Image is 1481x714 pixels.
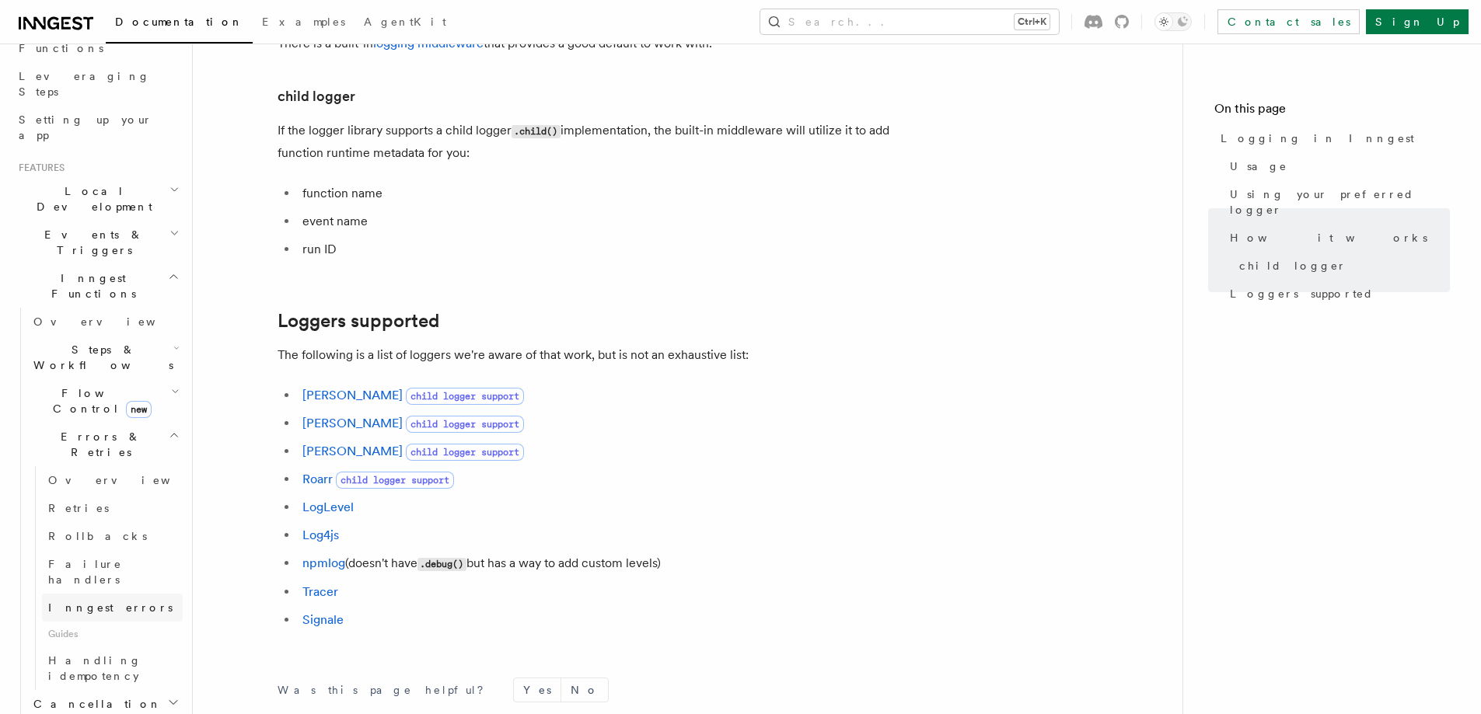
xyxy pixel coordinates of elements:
[406,416,524,433] span: child logger support
[48,474,208,486] span: Overview
[302,388,403,402] a: [PERSON_NAME]
[1217,9,1360,34] a: Contact sales
[278,344,899,366] p: The following is a list of loggers we're aware of that work, but is not an exhaustive list:
[12,162,65,174] span: Features
[12,227,169,258] span: Events & Triggers
[126,401,152,418] span: new
[298,552,899,575] li: (doesn't have but has a way to add custom levels)
[1214,124,1450,152] a: Logging in Inngest
[278,85,355,107] a: child logger
[12,221,183,264] button: Events & Triggers
[42,466,183,494] a: Overview
[48,558,122,586] span: Failure handlers
[1366,9,1469,34] a: Sign Up
[512,125,561,138] code: .child()
[27,342,173,373] span: Steps & Workflows
[1221,131,1414,146] span: Logging in Inngest
[1015,14,1050,30] kbd: Ctrl+K
[1224,224,1450,252] a: How it works
[12,177,183,221] button: Local Development
[1224,152,1450,180] a: Usage
[19,70,150,98] span: Leveraging Steps
[106,5,253,44] a: Documentation
[298,211,899,232] li: event name
[278,682,494,698] p: Was this page helpful?
[27,423,183,466] button: Errors & Retries
[48,502,109,514] span: Retries
[12,264,183,308] button: Inngest Functions
[417,558,466,571] code: .debug()
[42,494,183,522] a: Retries
[27,336,183,379] button: Steps & Workflows
[42,594,183,622] a: Inngest errors
[48,530,147,542] span: Rollbacks
[1230,186,1450,218] span: Using your preferred logger
[302,444,403,458] a: [PERSON_NAME]
[262,16,345,28] span: Examples
[302,472,333,486] a: Roarr
[336,472,454,489] span: child logger support
[1230,158,1287,174] span: Usage
[406,444,524,461] span: child logger support
[27,308,183,336] a: Overview
[19,113,152,141] span: Setting up your app
[561,678,608,702] button: No
[27,696,162,712] span: Cancellation
[278,310,439,332] a: Loggers supported
[1239,258,1347,273] span: child logger
[27,466,183,690] div: Errors & Retries
[364,16,446,28] span: AgentKit
[12,270,168,301] span: Inngest Functions
[42,622,183,646] span: Guides
[27,429,169,460] span: Errors & Retries
[33,315,194,328] span: Overview
[48,601,173,614] span: Inngest errors
[298,183,899,204] li: function name
[302,416,403,430] a: [PERSON_NAME]
[42,550,183,594] a: Failure handlers
[1214,99,1450,124] h4: On this page
[1230,230,1427,246] span: How it works
[1154,12,1192,31] button: Toggle dark mode
[48,654,141,682] span: Handling idempotency
[12,106,183,149] a: Setting up your app
[1230,286,1374,301] span: Loggers supported
[1233,252,1450,280] a: child logger
[12,62,183,106] a: Leveraging Steps
[302,584,338,599] a: Tracer
[1224,180,1450,224] a: Using your preferred logger
[302,500,354,514] a: LogLevel
[302,612,344,627] a: Signale
[302,528,339,542] a: Log4js
[42,646,183,690] a: Handling idempotency
[514,678,561,702] button: Yes
[27,385,171,416] span: Flow Control
[1224,280,1450,308] a: Loggers supported
[355,5,456,42] a: AgentKit
[760,9,1059,34] button: Search...Ctrl+K
[115,16,243,28] span: Documentation
[42,522,183,550] a: Rollbacks
[302,556,345,570] a: npmlog
[253,5,355,42] a: Examples
[406,388,524,405] span: child logger support
[278,120,899,164] p: If the logger library supports a child logger implementation, the built-in middleware will utiliz...
[12,183,169,214] span: Local Development
[27,379,183,423] button: Flow Controlnew
[298,239,899,260] li: run ID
